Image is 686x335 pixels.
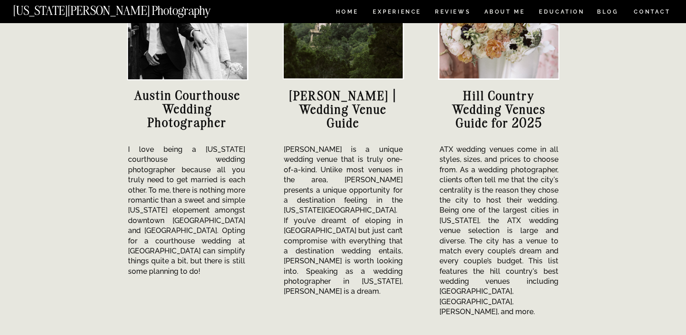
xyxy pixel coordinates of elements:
a: [PERSON_NAME] | Wedding Venue Guide [288,89,398,127]
b: [PERSON_NAME] | Wedding Venue Guide [289,88,397,131]
a: EDUCATION [538,9,586,17]
a: Hill Country Wedding Venues Guide for 2025 [452,89,546,127]
a: CONTACT [633,7,671,17]
a: [US_STATE][PERSON_NAME] Photography [13,5,241,12]
a: Austin Courthouse Wedding Photographer [128,88,247,127]
a: HOME [334,9,360,17]
p: [PERSON_NAME] is a unique wedding venue that is truly one-of-a-kind. Unlike most venues in the ar... [284,145,403,269]
b: Austin Courthouse Wedding Photographer [134,87,241,130]
a: Experience [373,9,420,17]
b: Hill Country Wedding Venues Guide for 2025 [452,88,546,131]
p: I love being a [US_STATE] courthouse wedding photographer because all you truly need to get marri... [128,145,245,275]
p: ATX wedding venues come in all styles, sizes, and prices to choose from. As a wedding photographe... [439,145,558,279]
a: REVIEWS [435,9,469,17]
a: BLOG [597,9,619,17]
a: ABOUT ME [484,9,525,17]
